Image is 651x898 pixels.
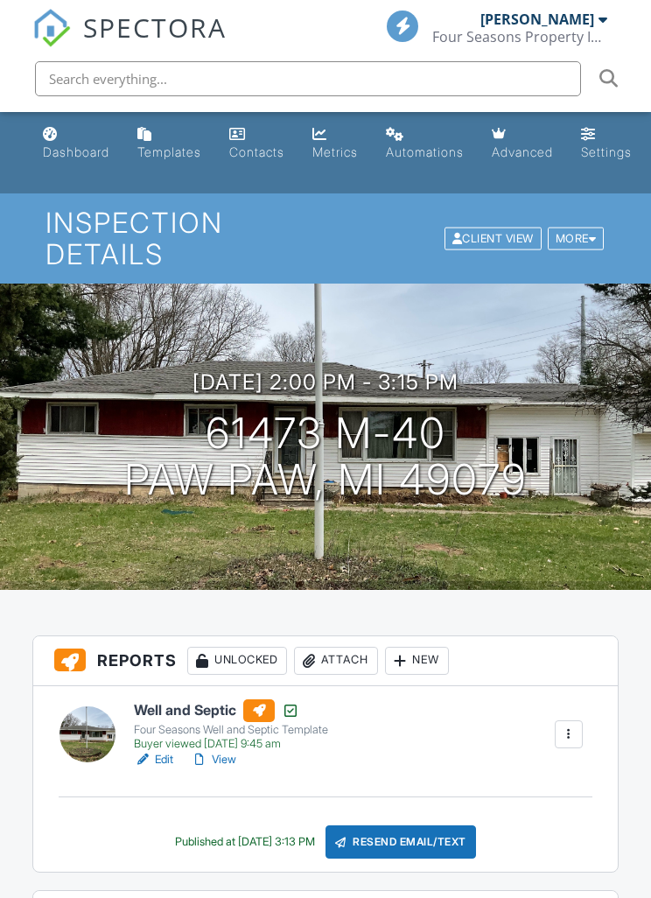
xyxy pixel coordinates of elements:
[36,119,116,169] a: Dashboard
[305,119,365,169] a: Metrics
[485,119,560,169] a: Advanced
[480,11,594,28] div: [PERSON_NAME]
[32,9,71,47] img: The Best Home Inspection Software - Spectora
[385,647,449,675] div: New
[134,699,328,722] h6: Well and Septic
[124,410,527,503] h1: 61473 M-40 Paw Paw, MI 49079
[83,9,227,46] span: SPECTORA
[548,227,605,250] div: More
[45,207,606,269] h1: Inspection Details
[379,119,471,169] a: Automations (Basic)
[229,144,284,159] div: Contacts
[130,119,208,169] a: Templates
[444,227,542,250] div: Client View
[137,144,201,159] div: Templates
[192,370,458,394] h3: [DATE] 2:00 pm - 3:15 pm
[35,61,581,96] input: Search everything...
[134,723,328,737] div: Four Seasons Well and Septic Template
[443,231,546,244] a: Client View
[175,835,315,849] div: Published at [DATE] 3:13 PM
[222,119,291,169] a: Contacts
[191,751,236,768] a: View
[581,144,632,159] div: Settings
[432,28,607,46] div: Four Seasons Property Inspections
[32,24,227,60] a: SPECTORA
[492,144,553,159] div: Advanced
[33,636,618,686] h3: Reports
[312,144,358,159] div: Metrics
[43,144,109,159] div: Dashboard
[187,647,287,675] div: Unlocked
[386,144,464,159] div: Automations
[134,737,328,751] div: Buyer viewed [DATE] 9:45 am
[325,825,476,859] div: Resend Email/Text
[294,647,378,675] div: Attach
[134,751,173,768] a: Edit
[574,119,639,169] a: Settings
[134,699,328,752] a: Well and Septic Four Seasons Well and Septic Template Buyer viewed [DATE] 9:45 am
